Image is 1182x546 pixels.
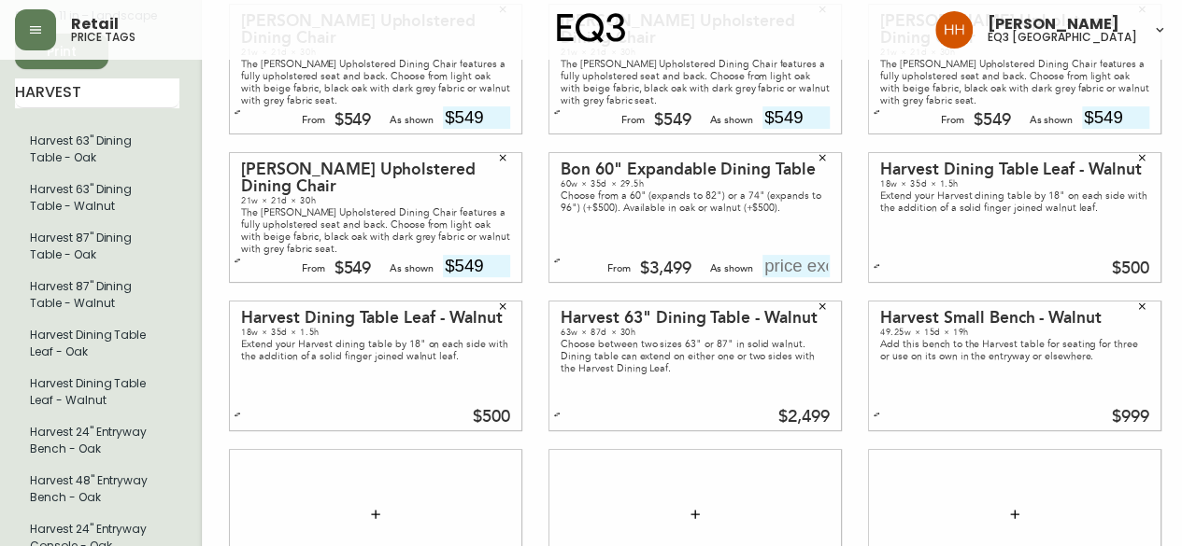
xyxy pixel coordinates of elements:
div: Choose between two sizes 63" or 87" in solid walnut. Dining table can extend on either one or two... [561,338,830,374]
div: Bon 60" Expandable Dining Table [561,161,830,178]
li: Small Hang Tag [15,271,179,319]
div: As shown [390,260,434,277]
div: $549 [334,112,371,129]
div: Harvest Small Bench - Walnut [880,310,1149,327]
div: $549 [973,112,1010,129]
div: From [302,260,325,277]
textarea: [PERSON_NAME] ARM CHAIR [56,77,258,128]
div: $3,499 [640,260,691,277]
div: Harvest Dining Table Leaf - Walnut [241,310,510,327]
input: price excluding $ [762,255,830,277]
div: The [PERSON_NAME] Upholstered Dining Chair features a fully upholstered seat and back. Choose fro... [880,58,1149,106]
div: $500 [473,409,510,426]
div: From [621,112,645,129]
div: $549 [653,112,691,129]
input: price excluding $ [443,106,510,129]
li: Small Hang Tag [15,465,179,513]
div: As shown [709,260,753,277]
div: The [PERSON_NAME] Upholstered Dining Chair features a fully upholstered seat and back. Choose fro... [241,206,510,255]
div: Extend your Harvest dining table by 18" on each side with the addition of a solid finger joined w... [880,189,1149,214]
img: logo [557,13,626,43]
div: Harvest 63" Dining Table - Walnut [561,310,830,327]
textarea: AS SHOWN IN DARK GREY [56,136,258,187]
h5: eq3 [GEOGRAPHIC_DATA] [988,32,1137,43]
input: price excluding $ [443,255,510,277]
div: $500 [1112,260,1149,277]
div: 49.25w × 15d × 19h [880,327,1149,338]
div: As shown [390,112,434,129]
div: $549 [334,260,371,277]
input: price excluding $ [1082,106,1149,129]
div: $999 [1112,409,1149,426]
li: Harvest Dining Table Leaf - Oak [15,319,179,368]
div: 18w × 35d × 1.5h [880,178,1149,189]
div: The [PERSON_NAME] Upholstered Dining Chair features a fully upholstered seat and back. Choose fro... [561,58,830,106]
li: Harvest 87" Dining Table - Oak [15,222,179,271]
li: Small Hang Tag [15,368,179,416]
span: Retail [71,17,119,32]
div: From [607,260,631,277]
div: Extend your Harvest dining table by 18" on each side with the addition of a solid finger joined w... [241,338,510,362]
div: As shown [1029,112,1073,129]
div: [PERSON_NAME] Upholstered Dining Chair [241,161,510,195]
div: Choose from a 60" (expands to 82") or a 74" (expands to 96") (+$500). Available in oak or walnut ... [561,189,830,214]
div: From [302,112,325,129]
li: Small Hang Tag [15,125,179,174]
li: Small Hang Tag [15,174,179,222]
img: 6b766095664b4c6b511bd6e414aa3971 [935,11,973,49]
div: 60w × 35d × 29.5h [561,178,830,189]
li: Small Hang Tag [15,416,179,465]
input: Search [15,78,179,108]
div: $2,499 [778,409,830,426]
input: price excluding $ [762,106,830,129]
div: From [941,112,964,129]
div: 18w × 35d × 1.5h [241,327,510,338]
div: 63w × 87d × 30h [561,327,830,338]
span: [PERSON_NAME] [988,17,1119,32]
h5: price tags [71,32,135,43]
div: Add this bench to the Harvest table for seating for three or use on its own in the entryway or el... [880,338,1149,362]
div: The [PERSON_NAME] Upholstered Dining Chair features a fully upholstered seat and back. Choose fro... [241,58,510,106]
div: As shown [709,112,753,129]
div: Harvest Dining Table Leaf - Walnut [880,161,1149,178]
div: 21w × 21d × 30h [241,195,510,206]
